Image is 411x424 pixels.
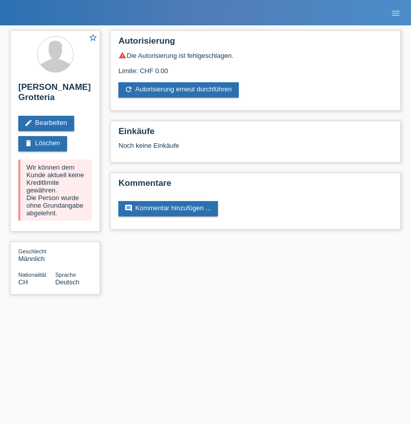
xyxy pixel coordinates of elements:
i: star_border [88,33,98,42]
span: Deutsch [55,278,80,286]
div: Männlich [18,247,55,263]
div: Die Autorisierung ist fehlgeschlagen. [118,51,393,59]
span: Sprache [55,272,76,278]
i: delete [24,139,33,147]
span: Schweiz [18,278,28,286]
a: commentKommentar hinzufügen ... [118,201,218,216]
div: Wir können dem Kunde aktuell keine Kreditlimite gewähren. Die Person wurde ohne Grundangabe abgel... [18,159,92,221]
i: comment [124,204,133,212]
h2: Einkäufe [118,126,393,142]
i: warning [118,51,127,59]
div: Noch keine Einkäufe [118,142,393,157]
i: refresh [124,85,133,93]
span: Geschlecht [18,248,46,254]
h2: [PERSON_NAME] Grotteria [18,82,92,108]
h2: Kommentare [118,178,393,193]
a: refreshAutorisierung erneut durchführen [118,82,239,97]
a: menu [386,10,406,16]
h2: Autorisierung [118,36,393,51]
span: Nationalität [18,272,46,278]
a: editBearbeiten [18,116,74,131]
i: menu [391,8,401,18]
a: star_border [88,33,98,44]
i: edit [24,119,33,127]
div: Limite: CHF 0.00 [118,59,393,75]
a: deleteLöschen [18,136,67,151]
